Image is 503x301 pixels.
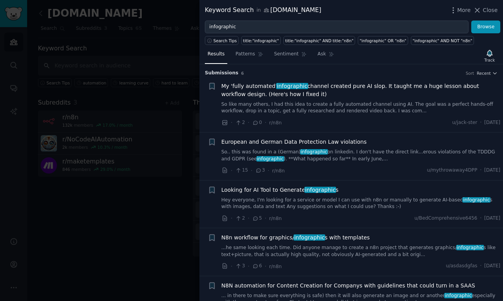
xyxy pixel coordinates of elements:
[480,119,482,126] span: ·
[221,101,501,115] a: So like many others, I had this idea to create a fully automated channel using AI. The goal was a...
[221,244,501,258] a: ...he same looking each time. Did anyone manage to create a n8n project that generates graphics/i...
[482,48,498,64] button: Track
[414,215,477,222] span: u/BedComprehensive6456
[241,71,244,76] span: 6
[221,138,367,146] a: European and German Data Protection Law violations
[252,215,262,222] span: 5
[466,71,474,76] div: Sort
[358,36,408,45] a: "infographic" OR "n8n"
[456,245,484,250] span: infographic
[315,48,337,64] a: Ask
[235,51,255,58] span: Patterns
[457,6,471,14] span: More
[484,57,495,63] div: Track
[248,119,249,127] span: ·
[241,36,281,45] a: title:"infographic"
[213,38,237,43] span: Search Tips
[243,38,279,43] div: title:"infographic"
[269,216,282,221] span: r/n8n
[265,214,266,222] span: ·
[251,167,252,175] span: ·
[473,6,498,14] button: Close
[276,83,308,89] span: infographic
[446,263,477,270] span: u/asdasdgfas
[205,5,321,15] div: Keyword Search [DOMAIN_NAME]
[252,119,262,126] span: 0
[480,167,482,174] span: ·
[300,149,328,155] span: infographic
[477,71,498,76] button: Recent
[231,262,232,270] span: ·
[268,167,269,175] span: ·
[444,293,472,298] span: infographic
[462,197,490,203] span: infographic
[412,38,472,43] div: "infographic" AND NOT "n8n"
[205,70,239,77] span: Submission s
[221,234,370,242] a: N8n workflow for graphics/infographics with templates
[235,119,245,126] span: 2
[256,156,284,162] span: infographic
[208,51,225,58] span: Results
[271,48,309,64] a: Sentiment
[318,51,326,58] span: Ask
[221,186,338,194] span: Looking for AI Tool to Generate s
[480,215,482,222] span: ·
[449,6,471,14] button: More
[272,168,285,174] span: r/n8n
[221,149,501,162] a: So.. this was found in a (German)infographicon linkedin. I don't have the direct link...erous vio...
[265,119,266,127] span: ·
[205,21,469,34] input: Try a keyword related to your business
[205,36,239,45] button: Search Tips
[248,262,249,270] span: ·
[231,214,232,222] span: ·
[235,263,245,270] span: 3
[221,234,370,242] span: N8n workflow for graphics/ s with templates
[233,48,266,64] a: Patterns
[411,36,474,45] a: "infographic" AND NOT "n8n"
[274,51,299,58] span: Sentiment
[221,197,501,210] a: Hey everyone, I'm looking for a service or model I can use with n8n or manually to generate AI-ba...
[427,167,477,174] span: u/mythrowaway4DPP
[231,167,232,175] span: ·
[484,167,500,174] span: [DATE]
[480,263,482,270] span: ·
[205,48,227,64] a: Results
[221,282,475,290] a: N8N automation for Content Creation for Companys with guidelines that could turn in a SAAS
[256,7,261,14] span: in
[471,21,500,34] button: Browse
[235,167,248,174] span: 15
[452,119,477,126] span: u/jack-ster
[252,263,262,270] span: 6
[235,215,245,222] span: 2
[484,215,500,222] span: [DATE]
[221,82,501,98] span: My 'fully automated' channel created pure AI slop. It taught me a huge lesson about workflow desi...
[360,38,407,43] div: "infographic" OR "n8n"
[477,71,491,76] span: Recent
[283,36,355,45] a: title:"infographic" AND title:"n8n"
[285,38,353,43] div: title:"infographic" AND title:"n8n"
[255,167,265,174] span: 3
[484,263,500,270] span: [DATE]
[304,187,336,193] span: infographic
[221,186,338,194] a: Looking for AI Tool to Generateinfographics
[483,6,498,14] span: Close
[248,214,249,222] span: ·
[221,82,501,98] a: My 'fully automated'infographicchannel created pure AI slop. It taught me a huge lesson about wor...
[231,119,232,127] span: ·
[294,234,325,241] span: infographic
[269,264,282,269] span: r/n8n
[484,119,500,126] span: [DATE]
[269,120,282,126] span: r/n8n
[265,262,266,270] span: ·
